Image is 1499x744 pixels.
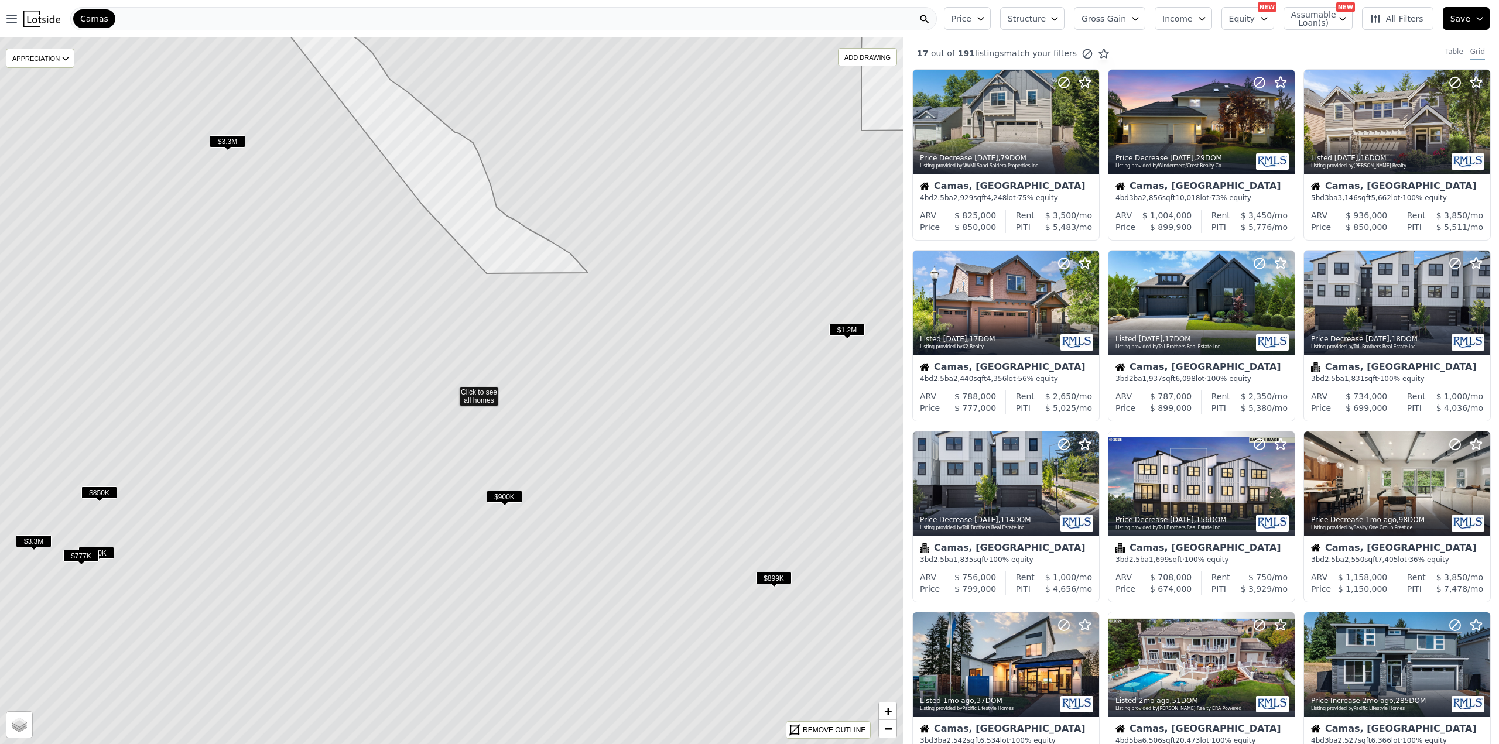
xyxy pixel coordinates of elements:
div: Listing provided by Pacific Lifestyle Homes [920,705,1051,712]
div: /mo [1035,390,1092,402]
img: Condominium [920,543,929,553]
span: $ 734,000 [1346,392,1387,401]
div: 4 bd 2.5 ba sqft lot · 56% equity [920,374,1092,383]
div: ARV [1115,390,1132,402]
span: $ 936,000 [1346,211,1387,220]
div: Rent [1016,390,1035,402]
span: $850K [81,486,117,499]
div: Camas, [GEOGRAPHIC_DATA] [1311,543,1483,555]
span: $ 4,036 [1436,403,1467,413]
span: $ 5,776 [1241,222,1272,232]
div: Listed , 37 DOM [920,696,1051,705]
div: Listing provided by Toll Brothers Real Estate Inc [920,524,1051,532]
a: Zoom in [879,702,896,720]
span: 4,248 [987,194,1007,202]
span: $ 3,850 [1436,572,1467,582]
div: Listed , 16 DOM [1311,153,1442,163]
div: Price Decrease , 156 DOM [1115,515,1247,524]
img: House [1311,543,1320,553]
div: ARV [1311,210,1327,221]
div: Rent [1211,210,1230,221]
img: House [1311,724,1320,733]
div: Camas, [GEOGRAPHIC_DATA] [1115,181,1288,193]
div: /mo [1226,583,1288,595]
span: 2,856 [1142,194,1162,202]
div: Rent [1211,390,1230,402]
span: $ 899,000 [1150,403,1192,413]
span: $899K [756,572,792,584]
a: Listed [DATE],16DOMListing provided by[PERSON_NAME] RealtyHouseCamas, [GEOGRAPHIC_DATA]5bd3ba3,14... [1303,69,1490,241]
div: Camas, [GEOGRAPHIC_DATA] [1115,543,1288,555]
span: 1,937 [1142,375,1162,383]
img: House [1311,181,1320,191]
div: Listing provided by [PERSON_NAME] Realty [1311,163,1442,170]
div: out of listings [903,47,1110,60]
div: Listing provided by Toll Brothers Real Estate Inc [1115,524,1247,532]
span: 2,550 [1344,556,1364,564]
div: Price [1115,583,1135,595]
span: $3.3M [210,135,245,148]
time: 2025-08-09 21:57 [974,516,998,524]
a: Price Decrease [DATE],156DOMListing provided byToll Brothers Real Estate IncCondominiumCamas, [GE... [1108,431,1294,602]
div: 3 bd 2.5 ba sqft · 100% equity [920,555,1092,564]
div: ARV [1311,390,1327,402]
div: 4 bd 3 ba sqft lot · 73% equity [1115,193,1288,203]
div: 3 bd 2.5 ba sqft · 100% equity [1115,555,1288,564]
span: $3.3M [16,535,52,547]
div: Listing provided by Toll Brothers Real Estate Inc [1115,344,1247,351]
span: $ 3,500 [1045,211,1076,220]
span: $777K [63,550,99,562]
div: PITI [1016,583,1031,595]
img: House [1115,181,1125,191]
span: $ 1,158,000 [1338,572,1388,582]
div: Listing provided by Toll Brothers Real Estate Inc [1311,344,1442,351]
div: NEW [1258,2,1276,12]
span: All Filters [1370,13,1423,25]
div: Price [1115,221,1135,233]
div: Camas, [GEOGRAPHIC_DATA] [1115,724,1288,736]
time: 2025-08-13 01:48 [1139,335,1163,343]
div: Listing provided by Windermere/Crest Realty Co [1115,163,1247,170]
div: Listing provided by [PERSON_NAME] Realty ERA Powered [1115,705,1247,712]
img: House [1115,724,1125,733]
span: 1,835 [953,556,973,564]
span: 2,440 [953,375,973,383]
span: $ 756,000 [954,572,996,582]
img: House [920,724,929,733]
time: 2025-08-15 00:39 [1334,154,1358,162]
button: All Filters [1362,7,1433,30]
a: Zoom out [879,720,896,738]
div: Camas, [GEOGRAPHIC_DATA] [920,724,1092,736]
button: Price [944,7,991,30]
div: Grid [1470,47,1485,60]
div: Listing provided by Pacific Lifestyle Homes [1311,705,1442,712]
span: $ 2,350 [1241,392,1272,401]
div: ADD DRAWING [839,49,896,66]
span: $ 5,380 [1241,403,1272,413]
span: $ 777,000 [954,403,996,413]
img: Lotside [23,11,60,27]
span: 191 [955,49,975,58]
div: /mo [1426,390,1483,402]
div: /mo [1422,583,1483,595]
span: Income [1162,13,1193,25]
button: Assumable Loan(s) [1284,7,1353,30]
div: Rent [1407,210,1426,221]
div: /mo [1035,571,1092,583]
time: 2025-07-10 08:05 [1139,697,1170,705]
span: $ 3,450 [1241,211,1272,220]
div: /mo [1031,583,1092,595]
div: Listed , 17 DOM [1115,334,1247,344]
span: $ 5,025 [1045,403,1076,413]
img: House [920,362,929,372]
span: 1,831 [1344,375,1364,383]
div: PITI [1407,583,1422,595]
span: $ 5,483 [1045,222,1076,232]
div: PITI [1016,221,1031,233]
button: Structure [1000,7,1065,30]
a: Listed [DATE],17DOMListing provided byToll Brothers Real Estate IncHouseCamas, [GEOGRAPHIC_DATA]3... [1108,250,1294,421]
div: $900K [487,491,522,508]
span: Save [1450,13,1470,25]
div: 3 bd 2 ba sqft lot · 100% equity [1115,374,1288,383]
div: $3.3M [16,535,52,552]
